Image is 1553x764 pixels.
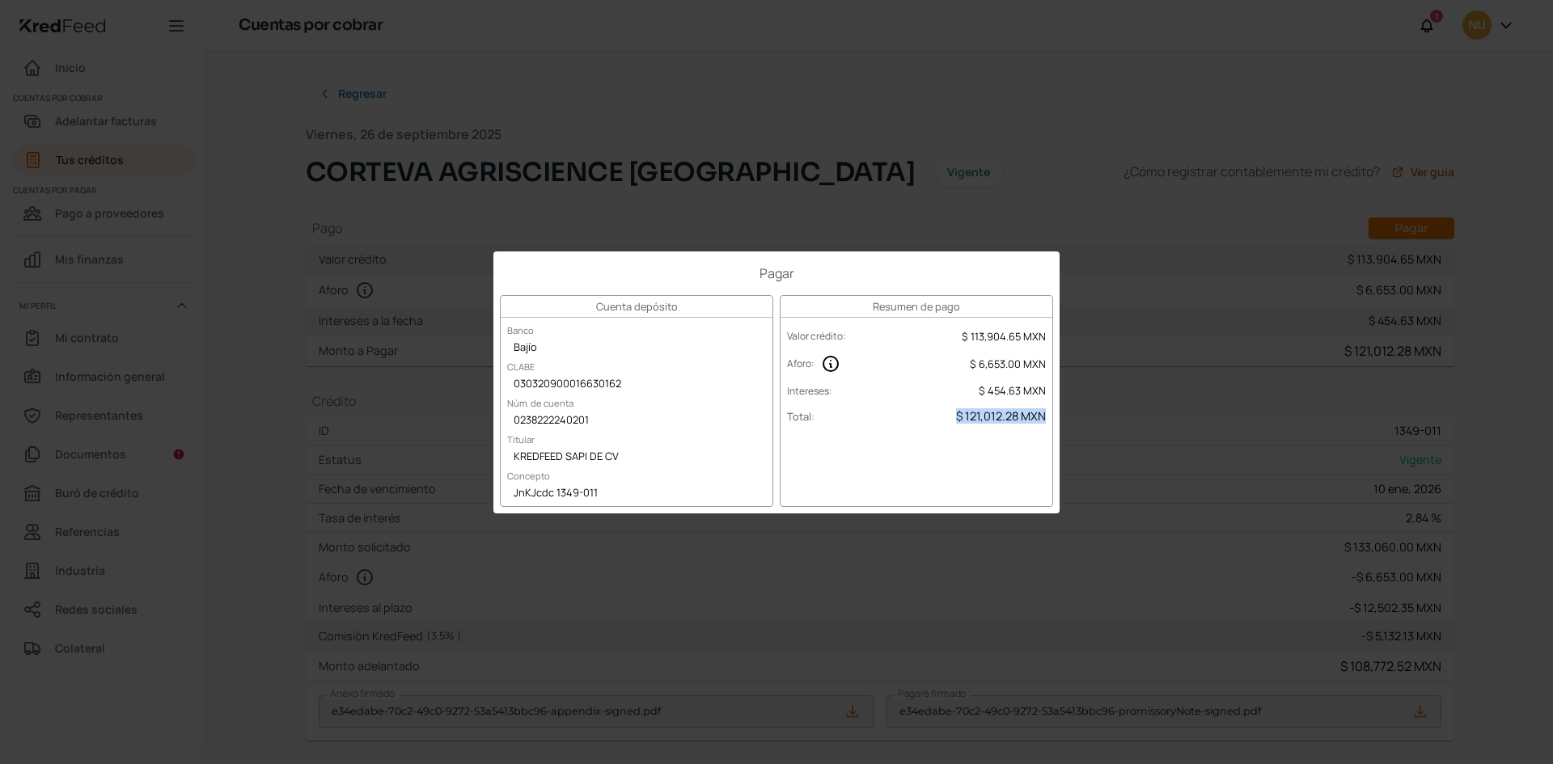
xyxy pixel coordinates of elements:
[501,409,772,433] div: 0238222240201
[501,482,772,506] div: JnKJcdc 1349-011
[956,408,1046,424] span: $ 121,012.28 MXN
[962,329,1046,344] span: $ 113,904.65 MXN
[787,329,846,343] label: Valor crédito :
[979,383,1046,398] span: $ 454.63 MXN
[501,354,541,379] label: CLABE
[501,445,772,470] div: KREDFEED SAPI DE CV
[501,318,540,343] label: Banco
[787,384,832,398] label: Intereses :
[501,463,556,488] label: Concepto
[787,357,815,370] label: Aforo :
[501,336,772,361] div: Bajío
[781,296,1052,318] h3: Resumen de pago
[500,264,1053,282] h1: Pagar
[970,357,1046,371] span: $ 6,653.00 MXN
[501,427,541,452] label: Titular
[501,296,772,318] h3: Cuenta depósito
[787,409,815,424] label: Total :
[501,373,772,397] div: 030320900016630162
[501,390,580,416] label: Núm. de cuenta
